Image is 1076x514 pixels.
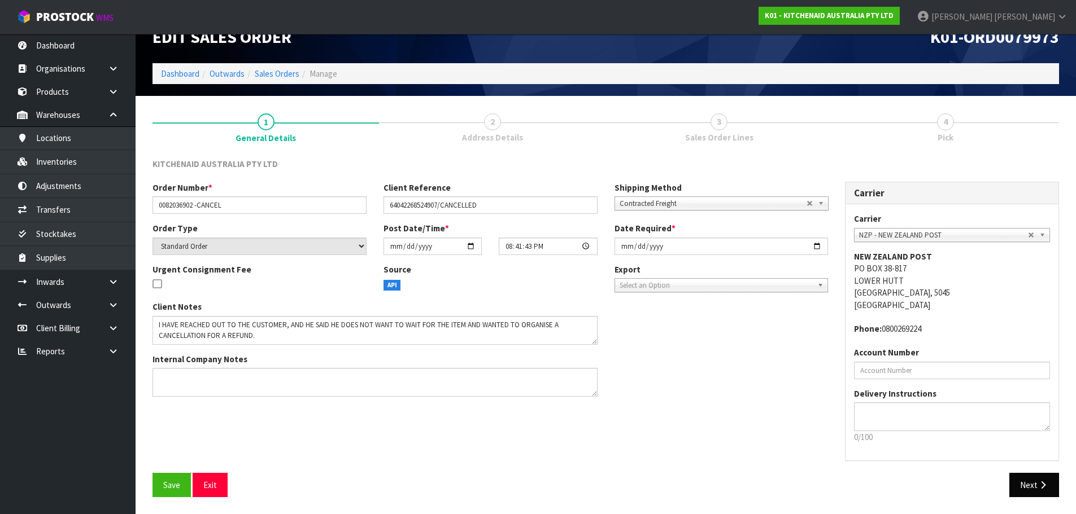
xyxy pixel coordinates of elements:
[384,222,449,234] label: Post Date/Time
[859,229,1028,242] span: NZP - NEW ZEALAND POST
[854,346,919,358] label: Account Number
[765,11,894,20] strong: K01 - KITCHENAID AUSTRALIA PTY LTD
[236,132,296,144] span: General Details
[310,68,337,79] span: Manage
[759,7,900,25] a: K01 - KITCHENAID AUSTRALIA PTY LTD
[938,131,953,143] span: Pick
[615,263,641,275] label: Export
[462,131,523,143] span: Address Details
[854,362,1050,379] input: Account Number
[96,12,114,23] small: WMS
[620,279,813,292] span: Select an Option
[153,159,278,169] span: KITCHENAID AUSTRALIA PTY LTD
[153,263,251,275] label: Urgent Consignment Fee
[153,150,1059,506] span: General Details
[854,213,881,225] label: Carrier
[163,480,180,490] span: Save
[153,301,202,313] label: Client Notes
[1009,473,1059,497] button: Next
[615,182,682,194] label: Shipping Method
[384,280,401,291] span: API
[685,131,753,143] span: Sales Order Lines
[384,263,411,275] label: Source
[854,431,1050,443] p: 0/100
[854,251,932,262] strong: NEW ZEALAND POST
[153,353,247,365] label: Internal Company Notes
[937,113,954,130] span: 4
[153,473,191,497] button: Save
[930,26,1059,47] span: K01-ORD0079973
[854,388,936,399] label: Delivery Instructions
[193,473,228,497] button: Exit
[384,196,598,214] input: Client Reference
[153,196,367,214] input: Order Number
[161,68,199,79] a: Dashboard
[258,113,275,130] span: 1
[615,222,676,234] label: Date Required
[854,251,1050,311] address: PO BOX 38-817 LOWER HUTT [GEOGRAPHIC_DATA], 5045 [GEOGRAPHIC_DATA]
[17,10,31,24] img: cube-alt.png
[153,222,198,234] label: Order Type
[620,197,807,210] span: Contracted Freight
[711,113,728,130] span: 3
[854,323,882,334] strong: phone
[994,11,1055,22] span: [PERSON_NAME]
[931,11,992,22] span: [PERSON_NAME]
[153,26,291,47] span: Edit Sales Order
[210,68,245,79] a: Outwards
[36,10,94,24] span: ProStock
[255,68,299,79] a: Sales Orders
[153,182,212,194] label: Order Number
[484,113,501,130] span: 2
[384,182,451,194] label: Client Reference
[854,188,1050,199] h3: Carrier
[854,323,1050,335] address: 0800269224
